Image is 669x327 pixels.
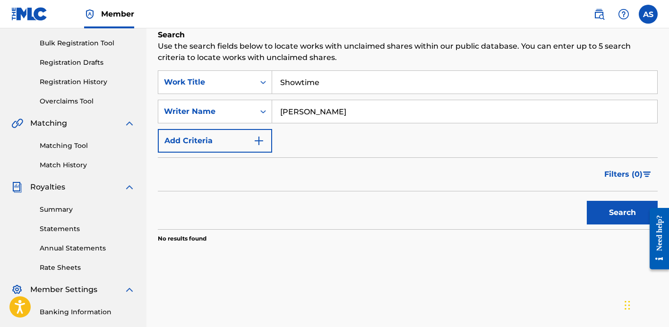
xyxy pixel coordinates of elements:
[84,9,95,20] img: Top Rightsholder
[11,181,23,193] img: Royalties
[158,29,658,41] h6: Search
[40,205,135,215] a: Summary
[599,163,658,186] button: Filters (0)
[40,307,135,317] a: Banking Information
[40,160,135,170] a: Match History
[124,118,135,129] img: expand
[158,129,272,153] button: Add Criteria
[593,9,605,20] img: search
[124,181,135,193] img: expand
[11,118,23,129] img: Matching
[40,243,135,253] a: Annual Statements
[625,291,630,319] div: Drag
[590,5,609,24] a: Public Search
[614,5,633,24] div: Help
[604,169,643,180] span: Filters ( 0 )
[643,200,669,276] iframe: Resource Center
[40,38,135,48] a: Bulk Registration Tool
[164,106,249,117] div: Writer Name
[11,284,23,295] img: Member Settings
[643,172,651,177] img: filter
[158,234,206,243] p: No results found
[30,284,97,295] span: Member Settings
[164,77,249,88] div: Work Title
[40,58,135,68] a: Registration Drafts
[618,9,629,20] img: help
[30,181,65,193] span: Royalties
[40,141,135,151] a: Matching Tool
[158,70,658,229] form: Search Form
[40,224,135,234] a: Statements
[11,7,48,21] img: MLC Logo
[30,118,67,129] span: Matching
[158,41,658,63] p: Use the search fields below to locate works with unclaimed shares within our public database. You...
[622,282,669,327] iframe: Chat Widget
[101,9,134,19] span: Member
[40,263,135,273] a: Rate Sheets
[40,77,135,87] a: Registration History
[587,201,658,224] button: Search
[253,135,265,146] img: 9d2ae6d4665cec9f34b9.svg
[40,96,135,106] a: Overclaims Tool
[124,284,135,295] img: expand
[639,5,658,24] div: User Menu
